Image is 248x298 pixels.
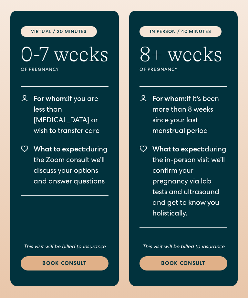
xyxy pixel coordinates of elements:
div: Virtual / 20 Minutes [21,27,97,37]
h2: 0-7 weeks [21,42,108,67]
p: if you are less than [MEDICAL_DATA] or wish to transfer care [34,95,108,138]
p: during the Zoom consult we’ll discuss your options and answer questions [34,145,108,188]
div: Of pregnancy [21,67,108,74]
div: Of pregnancy [139,67,222,74]
p: during the in-person visit we’ll confirm your pregnancy via lab tests and ultrasound and get to k... [152,145,227,220]
a: Book consult [21,257,108,271]
span: For whom: [34,96,68,104]
h2: 8+ weeks [139,42,222,67]
a: Book consult [139,257,227,271]
p: if it's been more than 8 weeks since your last menstrual period [152,95,227,138]
em: This visit will be billed to insurance [24,245,106,250]
div: Book consult [147,260,220,268]
span: For whom: [152,96,187,104]
em: This visit will be billed to insurance [142,245,224,250]
span: What to expect: [34,147,86,154]
span: What to expect: [152,147,205,154]
div: in person / 40 minutes [139,27,222,37]
div: Book consult [28,260,101,268]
